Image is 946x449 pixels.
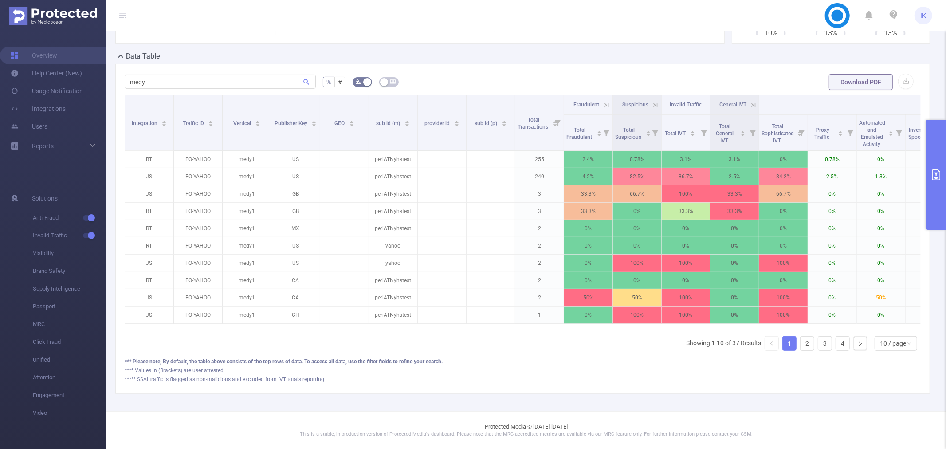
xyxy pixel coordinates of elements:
[33,280,106,298] span: Supply Intelligence
[32,137,54,155] a: Reports
[377,120,402,126] span: sub id (m)
[613,168,661,185] p: 82.5%
[857,255,905,272] p: 0%
[334,120,346,126] span: GEO
[613,237,661,254] p: 0%
[858,341,863,347] i: icon: right
[921,7,926,24] span: IK
[597,130,601,132] i: icon: caret-up
[893,115,905,150] i: Filter menu
[174,289,222,306] p: FO-YAHOO
[223,307,271,323] p: medy1
[564,289,612,306] p: 50%
[515,168,564,185] p: 240
[808,255,856,272] p: 0%
[271,203,320,220] p: GB
[759,168,808,185] p: 84.2%
[818,336,832,351] li: 3
[710,220,759,237] p: 0%
[649,115,661,150] i: Filter menu
[814,127,831,140] span: Proxy Traffic
[662,307,710,323] p: 100%
[271,272,320,289] p: CA
[33,227,106,244] span: Invalid Traffic
[125,203,173,220] p: RT
[390,79,396,84] i: icon: table
[125,220,173,237] p: RT
[662,220,710,237] p: 0%
[125,375,921,383] div: ***** SSAI traffic is flagged as non-malicious and excluded from IVT totals reporting
[564,220,612,237] p: 0%
[33,315,106,333] span: MRC
[808,203,856,220] p: 0%
[125,185,173,202] p: JS
[125,75,316,89] input: Search...
[32,189,58,207] span: Solutions
[11,64,82,82] a: Help Center (New)
[125,289,173,306] p: JS
[515,220,564,237] p: 2
[698,115,710,150] i: Filter menu
[759,237,808,254] p: 0%
[875,30,906,37] span: 13%
[208,119,213,122] i: icon: caret-up
[756,30,786,37] span: 10%
[613,220,661,237] p: 0%
[161,119,167,125] div: Sort
[566,127,593,140] span: Total Fraudulent
[349,123,354,126] i: icon: caret-down
[312,119,317,122] i: icon: caret-up
[174,151,222,168] p: FO-YAHOO
[613,307,661,323] p: 100%
[32,142,54,150] span: Reports
[515,307,564,323] p: 1
[223,272,271,289] p: medy1
[909,127,932,140] span: Inventory Spoofing
[174,203,222,220] p: FO-YAHOO
[33,262,106,280] span: Brand Safety
[33,351,106,369] span: Unified
[223,289,271,306] p: medy1
[710,151,759,168] p: 3.1%
[125,366,921,374] div: **** Values in (Brackets) are user attested
[829,74,893,90] button: Download PDF
[125,307,173,323] p: JS
[454,119,459,125] div: Sort
[888,133,893,135] i: icon: caret-down
[808,272,856,289] p: 0%
[888,130,894,135] div: Sort
[662,272,710,289] p: 0%
[475,120,499,126] span: sub id (p)
[888,130,893,132] i: icon: caret-up
[613,289,661,306] p: 50%
[613,185,661,202] p: 66.7%
[271,151,320,168] p: US
[836,337,849,350] a: 4
[690,130,695,135] div: Sort
[33,369,106,386] span: Attention
[454,123,459,126] i: icon: caret-down
[857,168,905,185] p: 1.3%
[369,220,417,237] p: periATNyhstest
[11,82,83,100] a: Usage Notification
[746,115,759,150] i: Filter menu
[808,168,856,185] p: 2.5%
[564,168,612,185] p: 4.2%
[564,255,612,272] p: 0%
[404,119,410,125] div: Sort
[33,298,106,315] span: Passport
[125,255,173,272] p: JS
[369,185,417,202] p: periATNyhstest
[665,130,687,137] span: Total IVT
[502,123,506,126] i: icon: caret-down
[613,151,661,168] p: 0.78%
[762,123,794,144] span: Total Sophisticated IVT
[369,203,417,220] p: periATNyhstest
[405,123,410,126] i: icon: caret-down
[551,95,564,150] i: Filter menu
[759,307,808,323] p: 100%
[515,237,564,254] p: 2
[424,120,451,126] span: provider id
[857,307,905,323] p: 0%
[564,272,612,289] p: 0%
